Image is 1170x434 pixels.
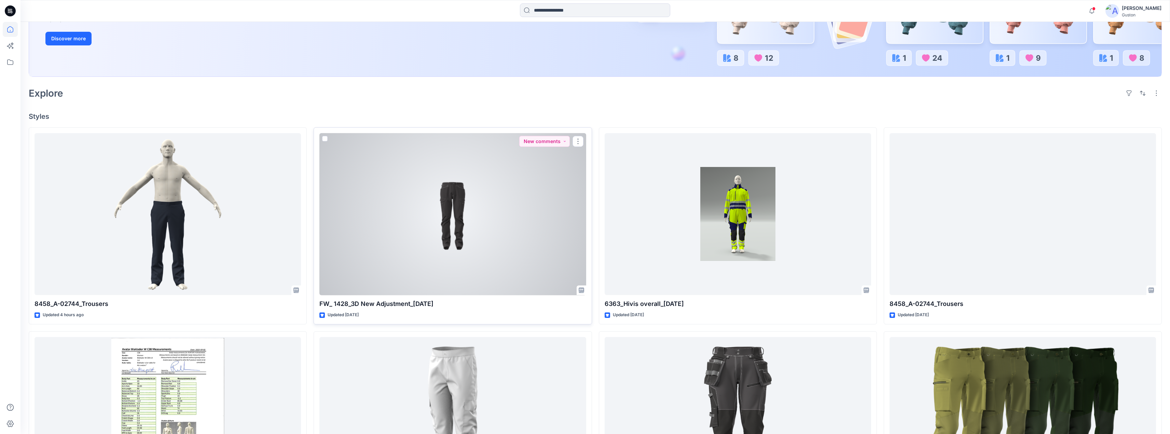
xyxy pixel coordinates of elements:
[328,311,359,319] p: Updated [DATE]
[1122,12,1161,17] div: Guston
[29,112,1162,121] h4: Styles
[605,133,871,295] a: 6363_Hivis overall_01-09-2025
[898,311,929,319] p: Updated [DATE]
[613,311,644,319] p: Updated [DATE]
[45,32,199,45] a: Discover more
[605,299,871,309] p: 6363_Hivis overall_[DATE]
[35,299,301,309] p: 8458_A-02744_Trousers
[319,299,586,309] p: FW_ 1428_3D New Adjustment_[DATE]
[45,32,92,45] button: Discover more
[1105,4,1119,18] img: avatar
[29,88,63,99] h2: Explore
[890,133,1156,295] a: 8458_A-02744_Trousers
[35,133,301,295] a: 8458_A-02744_Trousers
[319,133,586,295] a: FW_ 1428_3D New Adjustment_09-09-2025
[1122,4,1161,12] div: [PERSON_NAME]
[890,299,1156,309] p: 8458_A-02744_Trousers
[43,311,84,319] p: Updated 4 hours ago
